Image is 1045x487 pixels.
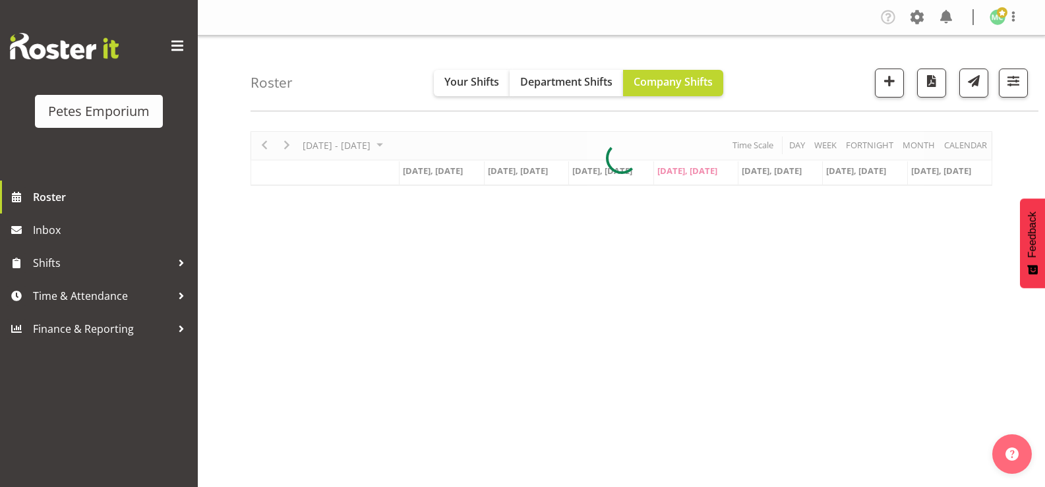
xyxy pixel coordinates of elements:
span: Shifts [33,253,171,273]
span: Time & Attendance [33,286,171,306]
button: Filter Shifts [999,69,1028,98]
button: Company Shifts [623,70,723,96]
button: Send a list of all shifts for the selected filtered period to all rostered employees. [959,69,988,98]
div: Petes Emporium [48,101,150,121]
button: Add a new shift [875,69,904,98]
button: Feedback - Show survey [1020,198,1045,288]
img: melissa-cowen2635.jpg [990,9,1005,25]
button: Your Shifts [434,70,510,96]
button: Department Shifts [510,70,623,96]
span: Feedback [1027,212,1038,258]
button: Download a PDF of the roster according to the set date range. [917,69,946,98]
span: Company Shifts [634,74,713,89]
span: Finance & Reporting [33,319,171,339]
span: Roster [33,187,191,207]
img: help-xxl-2.png [1005,447,1019,461]
span: Department Shifts [520,74,612,89]
img: Rosterit website logo [10,33,119,59]
h4: Roster [251,75,293,90]
span: Your Shifts [444,74,499,89]
span: Inbox [33,220,191,240]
